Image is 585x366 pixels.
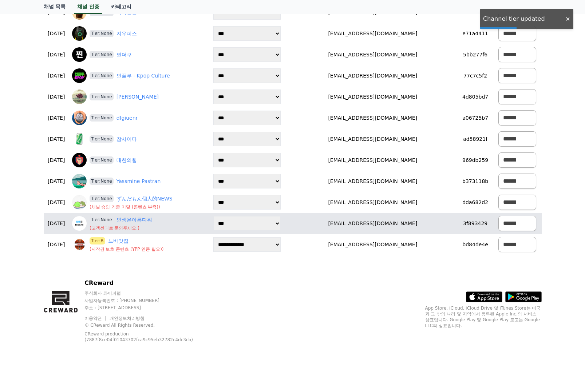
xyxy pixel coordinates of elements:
[47,30,66,37] p: [DATE]
[47,114,66,122] p: [DATE]
[90,114,114,122] span: Tier:None
[90,237,105,244] span: Tier:B
[90,246,164,252] p: ( 저작권 보호 콘텐츠 (YPP 인증 필요) )
[288,150,458,171] td: [EMAIL_ADDRESS][DOMAIN_NAME]
[72,153,87,167] img: 대한의힘
[90,51,114,58] span: Tier:None
[84,316,107,321] a: 이용약관
[116,135,137,143] a: 참사이다
[90,195,114,202] span: Tier:None
[90,135,114,143] span: Tier:None
[72,216,87,231] img: 인생은아름다워
[425,305,542,329] p: App Store, iCloud, iCloud Drive 및 iTunes Store는 미국과 그 밖의 나라 및 지역에서 등록된 Apple Inc.의 서비스 상표입니다. Goo...
[90,72,114,79] span: Tier:None
[84,305,212,311] p: 주소 : [STREET_ADDRESS]
[288,44,458,65] td: [EMAIL_ADDRESS][DOMAIN_NAME]
[458,213,493,234] td: 3f893429
[47,156,66,164] p: [DATE]
[458,65,493,86] td: 77c7c5f2
[116,93,159,101] a: [PERSON_NAME]
[72,47,87,62] img: 찐더쿠
[48,231,94,249] a: Messages
[84,298,212,303] p: 사업자등록번호 : [PHONE_NUMBER]
[47,93,66,101] p: [DATE]
[84,331,201,343] p: CReward production (7887f8ce04f01043702fca9c95eb32782c4dc3cb)
[72,89,87,104] img: Zahi Frayre
[47,178,66,185] p: [DATE]
[47,241,66,248] p: [DATE]
[84,322,212,328] p: © CReward All Rights Reserved.
[72,237,87,252] img: 느바맛집
[72,111,87,125] img: dfgiuenr
[458,23,493,44] td: e71a4411
[116,114,138,122] a: dfgiuenr
[72,68,87,83] img: 인플루 - Kpop Culture
[288,23,458,44] td: [EMAIL_ADDRESS][DOMAIN_NAME]
[116,51,132,59] a: 찐더쿠
[47,51,66,59] p: [DATE]
[90,216,114,223] span: Tier:None
[116,156,137,164] a: 대한의힘
[90,30,114,37] span: Tier:None
[84,290,212,296] p: 주식회사 와이피랩
[19,242,31,247] span: Home
[72,26,87,41] img: 지우피스
[108,237,129,245] a: 느바맛집
[90,225,152,231] p: ( 고객센터로 문의주세요. )
[94,231,140,249] a: Settings
[116,30,137,37] a: 지우피스
[458,86,493,107] td: 4d805bd7
[458,107,493,128] td: a06725b7
[72,195,87,210] img: ずんだもん個人的NEWS
[90,93,114,100] span: Tier:None
[288,192,458,213] td: [EMAIL_ADDRESS][DOMAIN_NAME]
[2,231,48,249] a: Home
[458,192,493,213] td: dda682d2
[116,72,170,80] a: 인플루 - Kpop Culture
[90,204,173,210] p: ( 채널 승인 기준 미달 (콘텐츠 부족) )
[458,150,493,171] td: 969db259
[288,213,458,234] td: [EMAIL_ADDRESS][DOMAIN_NAME]
[47,135,66,143] p: [DATE]
[288,65,458,86] td: [EMAIL_ADDRESS][DOMAIN_NAME]
[288,171,458,192] td: [EMAIL_ADDRESS][DOMAIN_NAME]
[288,234,458,255] td: [EMAIL_ADDRESS][DOMAIN_NAME]
[47,72,66,80] p: [DATE]
[458,171,493,192] td: b373118b
[60,242,82,248] span: Messages
[116,195,173,203] a: ずんだもん個人的NEWS
[47,220,66,227] p: [DATE]
[110,316,145,321] a: 개인정보처리방침
[72,174,87,188] img: Yassmine Pastran
[288,128,458,150] td: [EMAIL_ADDRESS][DOMAIN_NAME]
[458,128,493,150] td: ad58921f
[90,156,114,164] span: Tier:None
[47,199,66,206] p: [DATE]
[288,107,458,128] td: [EMAIL_ADDRESS][DOMAIN_NAME]
[116,216,152,224] a: 인생은아름다워
[288,86,458,107] td: [EMAIL_ADDRESS][DOMAIN_NAME]
[90,178,114,185] span: Tier:None
[116,178,161,185] a: Yassmine Pastran
[84,279,212,287] p: CReward
[458,44,493,65] td: 5bb277f6
[458,234,493,255] td: bd84de4e
[72,132,87,146] img: 참사이다
[108,242,126,247] span: Settings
